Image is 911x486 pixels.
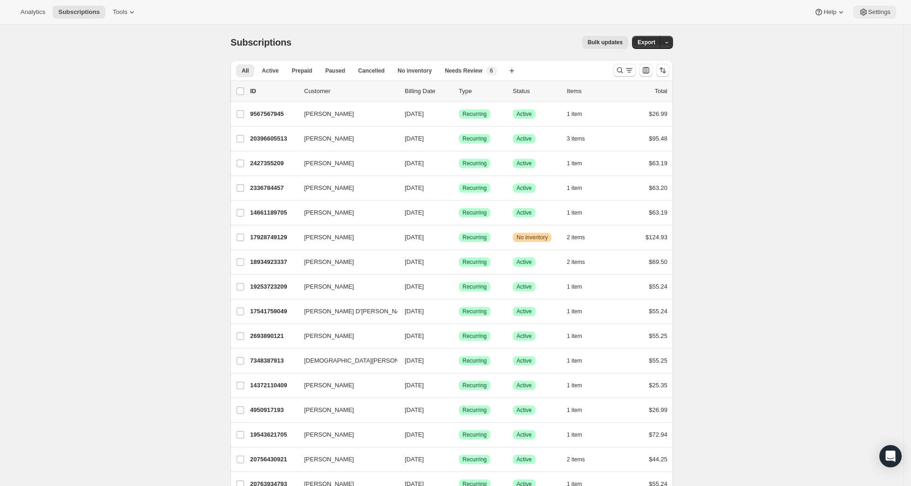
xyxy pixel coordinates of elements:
[567,379,592,392] button: 1 item
[304,257,354,267] span: [PERSON_NAME]
[567,308,582,315] span: 1 item
[649,135,667,142] span: $95.48
[462,308,487,315] span: Recurring
[299,353,392,368] button: [DEMOGRAPHIC_DATA][PERSON_NAME]
[250,379,667,392] div: 14372110409[PERSON_NAME][DATE]SuccessRecurringSuccessActive1 item$25.35
[398,67,432,74] span: No inventory
[405,382,424,389] span: [DATE]
[649,258,667,265] span: $69.50
[250,108,667,121] div: 9567567945[PERSON_NAME][DATE]SuccessRecurringSuccessActive1 item$26.99
[649,382,667,389] span: $25.35
[513,87,559,96] p: Status
[299,181,392,196] button: [PERSON_NAME]
[358,67,385,74] span: Cancelled
[304,455,354,464] span: [PERSON_NAME]
[649,184,667,191] span: $63.20
[250,183,297,193] p: 2336784457
[567,428,592,441] button: 1 item
[649,160,667,167] span: $63.19
[517,135,532,142] span: Active
[879,445,902,467] div: Open Intercom Messenger
[809,6,851,19] button: Help
[250,455,297,464] p: 20756430921
[299,329,392,344] button: [PERSON_NAME]
[405,431,424,438] span: [DATE]
[304,87,397,96] p: Customer
[250,257,297,267] p: 18934923337
[567,182,592,195] button: 1 item
[649,308,667,315] span: $55.24
[304,331,354,341] span: [PERSON_NAME]
[250,87,667,96] div: IDCustomerBilling DateTypeStatusItemsTotal
[517,382,532,389] span: Active
[567,283,582,290] span: 1 item
[15,6,51,19] button: Analytics
[304,159,354,168] span: [PERSON_NAME]
[504,64,519,77] button: Create new view
[107,6,142,19] button: Tools
[299,304,392,319] button: [PERSON_NAME] D'[PERSON_NAME]
[567,231,595,244] button: 2 items
[567,206,592,219] button: 1 item
[405,456,424,463] span: [DATE]
[299,403,392,418] button: [PERSON_NAME]
[823,8,836,16] span: Help
[567,160,582,167] span: 1 item
[20,8,45,16] span: Analytics
[567,404,592,417] button: 1 item
[567,330,592,343] button: 1 item
[53,6,105,19] button: Subscriptions
[250,331,297,341] p: 2693890121
[445,67,483,74] span: Needs Review
[304,307,411,316] span: [PERSON_NAME] D'[PERSON_NAME]
[58,8,100,16] span: Subscriptions
[567,132,595,145] button: 3 items
[638,39,655,46] span: Export
[250,134,297,143] p: 20396605513
[649,283,667,290] span: $55.24
[567,382,582,389] span: 1 item
[655,87,667,96] p: Total
[462,258,487,266] span: Recurring
[304,381,354,390] span: [PERSON_NAME]
[517,406,532,414] span: Active
[304,183,354,193] span: [PERSON_NAME]
[250,404,667,417] div: 4950917193[PERSON_NAME][DATE]SuccessRecurringSuccessActive1 item$26.99
[462,332,487,340] span: Recurring
[250,256,667,269] div: 18934923337[PERSON_NAME][DATE]SuccessRecurringSuccessActive2 items$69.50
[649,456,667,463] span: $44.25
[462,431,487,439] span: Recurring
[517,110,532,118] span: Active
[649,406,667,413] span: $26.99
[405,135,424,142] span: [DATE]
[517,209,532,216] span: Active
[250,330,667,343] div: 2693890121[PERSON_NAME][DATE]SuccessRecurringSuccessActive1 item$55.25
[588,39,623,46] span: Bulk updates
[250,208,297,217] p: 14661189705
[517,258,532,266] span: Active
[490,67,493,74] span: 6
[299,156,392,171] button: [PERSON_NAME]
[250,428,667,441] div: 19543621705[PERSON_NAME][DATE]SuccessRecurringSuccessActive1 item$72.94
[567,110,582,118] span: 1 item
[649,110,667,117] span: $26.99
[250,231,667,244] div: 17928749129[PERSON_NAME][DATE]SuccessRecurringWarningNo inventory2 items$124.93
[567,209,582,216] span: 1 item
[567,332,582,340] span: 1 item
[517,160,532,167] span: Active
[632,36,661,49] button: Export
[405,87,451,96] p: Billing Date
[299,255,392,270] button: [PERSON_NAME]
[656,64,669,77] button: Sort the results
[299,107,392,121] button: [PERSON_NAME]
[250,182,667,195] div: 2336784457[PERSON_NAME][DATE]SuccessRecurringSuccessActive1 item$63.20
[582,36,628,49] button: Bulk updates
[299,205,392,220] button: [PERSON_NAME]
[459,87,505,96] div: Type
[853,6,896,19] button: Settings
[462,184,487,192] span: Recurring
[462,382,487,389] span: Recurring
[250,233,297,242] p: 17928749129
[405,234,424,241] span: [DATE]
[262,67,279,74] span: Active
